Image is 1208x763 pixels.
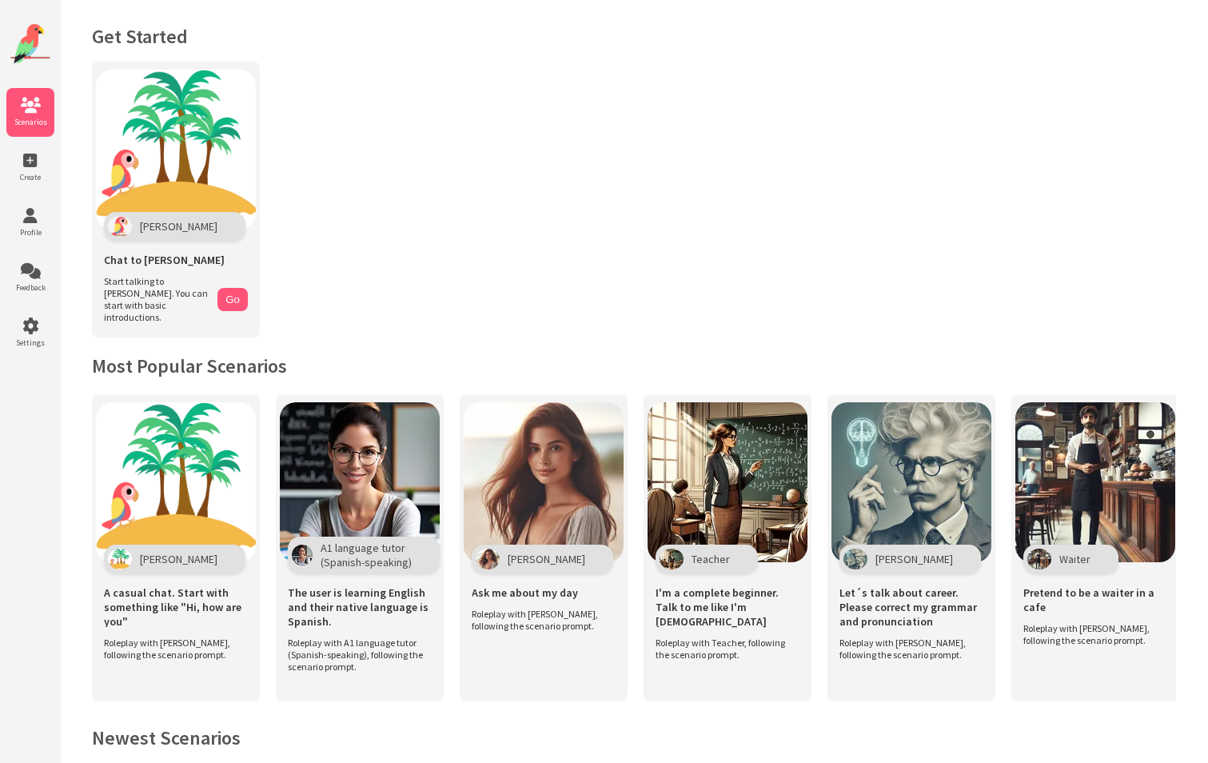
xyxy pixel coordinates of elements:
[660,549,684,569] img: Character
[96,70,256,230] img: Chat with Polly
[875,552,953,566] span: [PERSON_NAME]
[1023,622,1159,646] span: Roleplay with [PERSON_NAME], following the scenario prompt.
[476,549,500,569] img: Character
[6,338,54,348] span: Settings
[648,402,807,562] img: Scenario Image
[1023,585,1167,614] span: Pretend to be a waiter in a cafe
[656,637,791,661] span: Roleplay with Teacher, following the scenario prompt.
[839,637,975,661] span: Roleplay with [PERSON_NAME], following the scenario prompt.
[839,585,983,629] span: Let´s talk about career. Please correct my grammar and pronunciation
[217,288,248,311] button: Go
[831,402,991,562] img: Scenario Image
[140,552,217,566] span: [PERSON_NAME]
[464,402,624,562] img: Scenario Image
[104,585,248,629] span: A casual chat. Start with something like "Hi, how are you"
[140,219,217,234] span: [PERSON_NAME]
[288,585,432,629] span: The user is learning English and their native language is Spanish.
[6,117,54,127] span: Scenarios
[92,24,1176,49] h1: Get Started
[692,552,730,566] span: Teacher
[96,402,256,562] img: Scenario Image
[104,253,225,267] span: Chat to [PERSON_NAME]
[288,637,424,673] span: Roleplay with A1 language tutor (Spanish-speaking), following the scenario prompt.
[6,172,54,182] span: Create
[108,216,132,237] img: Polly
[321,541,412,569] span: A1 language tutor (Spanish-speaking)
[292,545,313,565] img: Character
[472,608,608,632] span: Roleplay with [PERSON_NAME], following the scenario prompt.
[656,585,799,629] span: I'm a complete beginner. Talk to me like I'm [DEMOGRAPHIC_DATA]
[843,549,867,569] img: Character
[472,585,578,600] span: Ask me about my day
[1027,549,1051,569] img: Character
[1059,552,1090,566] span: Waiter
[108,549,132,569] img: Character
[92,354,1176,378] h2: Most Popular Scenarios
[104,275,209,323] span: Start talking to [PERSON_NAME]. You can start with basic introductions.
[280,402,440,562] img: Scenario Image
[92,725,1176,750] h2: Newest Scenarios
[10,24,50,64] img: Website Logo
[508,552,585,566] span: [PERSON_NAME]
[1015,402,1175,562] img: Scenario Image
[104,637,240,661] span: Roleplay with [PERSON_NAME], following the scenario prompt.
[6,282,54,293] span: Feedback
[6,227,54,238] span: Profile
